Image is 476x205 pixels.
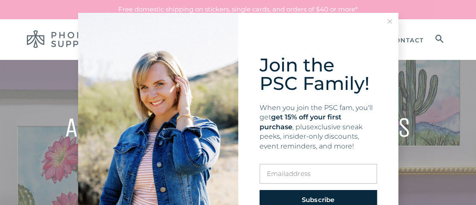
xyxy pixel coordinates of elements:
span: get 15% off your first purchase [260,113,342,131]
div: When you join the PSC fam, you'll get exclusive sneak peeks, insider-only discounts, event remind... [260,103,377,151]
div: Join the PSC Family! [260,56,377,92]
span: Subscribe [302,196,335,204]
span: address [285,169,310,178]
span: , plus [292,123,310,131]
span: Email [267,169,286,178]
